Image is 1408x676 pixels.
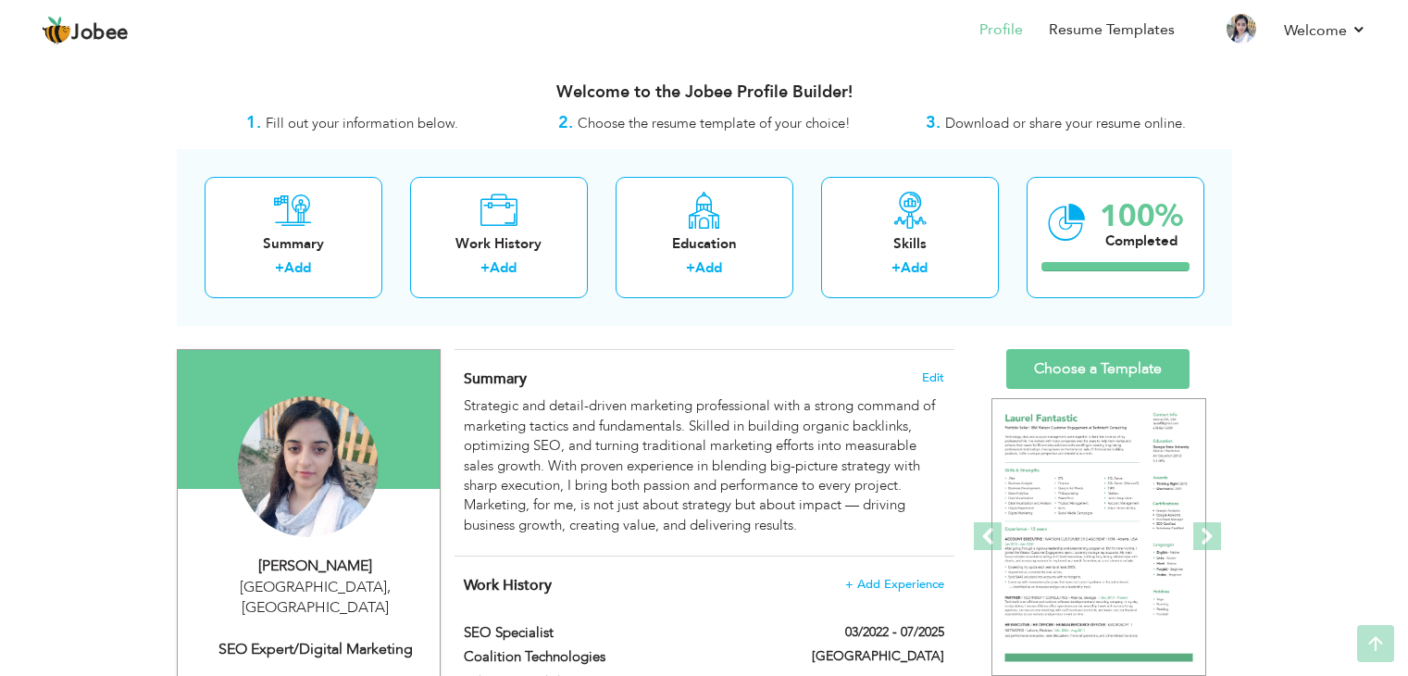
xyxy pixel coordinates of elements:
label: 03/2022 - 07/2025 [845,623,944,642]
div: Strategic and detail-driven marketing professional with a strong command of marketing tactics and... [464,396,943,535]
h4: This helps to show the companies you have worked for. [464,576,943,595]
a: Welcome [1284,19,1366,42]
h4: Adding a summary is a quick and easy way to highlight your experience and interests. [464,369,943,388]
strong: 1. [246,111,261,134]
span: Jobee [71,23,129,44]
div: Summary [219,234,368,254]
a: Add [901,258,928,277]
strong: 2. [558,111,573,134]
a: Resume Templates [1049,19,1175,41]
a: Add [284,258,311,277]
img: Profile Img [1227,14,1256,44]
label: + [480,258,490,278]
span: Work History [464,575,552,595]
label: + [891,258,901,278]
span: Choose the resume template of your choice! [578,114,851,132]
div: Work History [425,234,573,254]
div: [GEOGRAPHIC_DATA] [GEOGRAPHIC_DATA] [192,577,440,620]
span: Edit [922,371,944,384]
span: + Add Experience [845,578,944,591]
label: [GEOGRAPHIC_DATA] [812,647,944,666]
label: + [686,258,695,278]
label: + [275,258,284,278]
a: Choose a Template [1006,349,1190,389]
div: SEO Expert/Digital Marketing [192,639,440,660]
div: [PERSON_NAME] [192,556,440,577]
span: Summary [464,369,527,389]
a: Profile [979,19,1023,41]
label: SEO Specialist [464,623,775,643]
div: Completed [1100,232,1183,251]
label: Coalition Technologies [464,647,775,667]
span: Download or share your resume online. [945,114,1186,132]
span: Fill out your information below. [266,114,458,132]
span: , [387,577,391,597]
div: Education [630,234,779,254]
div: 100% [1100,201,1183,232]
a: Add [490,258,517,277]
a: Add [695,258,722,277]
img: jobee.io [42,16,71,45]
h3: Welcome to the Jobee Profile Builder! [177,83,1232,102]
img: Maryam Arshad [238,396,379,537]
div: Skills [836,234,984,254]
strong: 3. [926,111,941,134]
a: Jobee [42,16,129,45]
